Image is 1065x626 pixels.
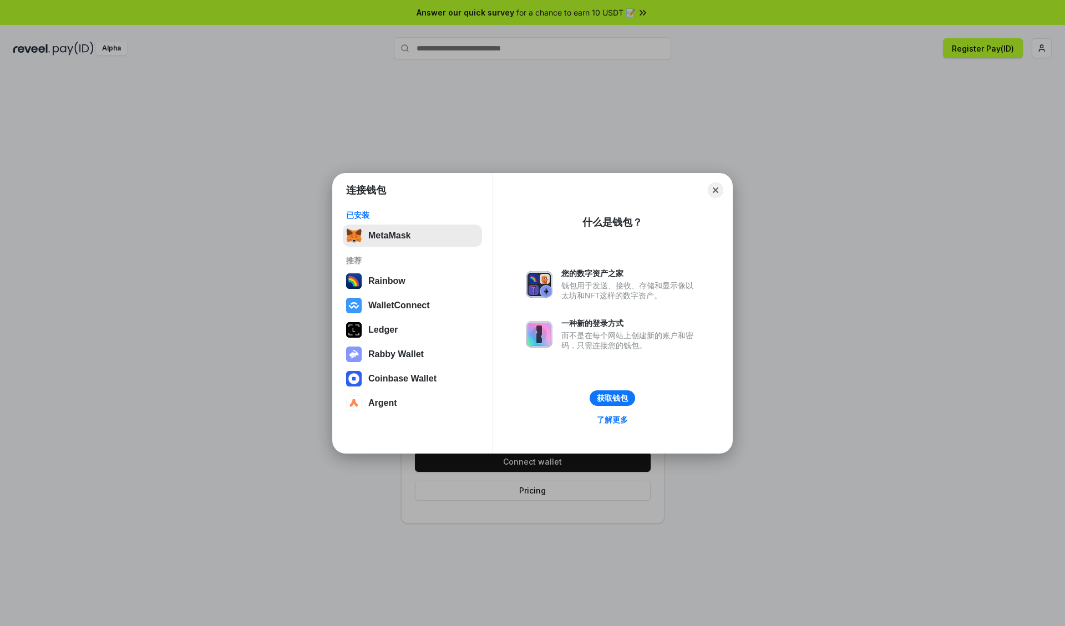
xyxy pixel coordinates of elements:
[343,368,482,390] button: Coinbase Wallet
[526,271,552,298] img: svg+xml,%3Csvg%20xmlns%3D%22http%3A%2F%2Fwww.w3.org%2F2000%2Fsvg%22%20fill%3D%22none%22%20viewBox...
[561,330,699,350] div: 而不是在每个网站上创建新的账户和密码，只需连接您的钱包。
[582,216,642,229] div: 什么是钱包？
[346,298,362,313] img: svg+xml,%3Csvg%20width%3D%2228%22%20height%3D%2228%22%20viewBox%3D%220%200%2028%2028%22%20fill%3D...
[597,415,628,425] div: 了解更多
[343,343,482,365] button: Rabby Wallet
[346,371,362,386] img: svg+xml,%3Csvg%20width%3D%2228%22%20height%3D%2228%22%20viewBox%3D%220%200%2028%2028%22%20fill%3D...
[346,273,362,289] img: svg+xml,%3Csvg%20width%3D%22120%22%20height%3D%22120%22%20viewBox%3D%220%200%20120%20120%22%20fil...
[561,318,699,328] div: 一种新的登录方式
[561,268,699,278] div: 您的数字资产之家
[526,321,552,348] img: svg+xml,%3Csvg%20xmlns%3D%22http%3A%2F%2Fwww.w3.org%2F2000%2Fsvg%22%20fill%3D%22none%22%20viewBox...
[346,228,362,243] img: svg+xml,%3Csvg%20fill%3D%22none%22%20height%3D%2233%22%20viewBox%3D%220%200%2035%2033%22%20width%...
[368,276,405,286] div: Rainbow
[343,319,482,341] button: Ledger
[346,322,362,338] img: svg+xml,%3Csvg%20xmlns%3D%22http%3A%2F%2Fwww.w3.org%2F2000%2Fsvg%22%20width%3D%2228%22%20height%3...
[346,184,386,197] h1: 连接钱包
[343,294,482,317] button: WalletConnect
[368,398,397,408] div: Argent
[597,393,628,403] div: 获取钱包
[368,231,410,241] div: MetaMask
[346,395,362,411] img: svg+xml,%3Csvg%20width%3D%2228%22%20height%3D%2228%22%20viewBox%3D%220%200%2028%2028%22%20fill%3D...
[343,392,482,414] button: Argent
[561,281,699,301] div: 钱包用于发送、接收、存储和显示像以太坊和NFT这样的数字资产。
[368,374,437,384] div: Coinbase Wallet
[368,349,424,359] div: Rabby Wallet
[590,413,635,427] a: 了解更多
[590,390,635,406] button: 获取钱包
[346,256,479,266] div: 推荐
[346,347,362,362] img: svg+xml,%3Csvg%20xmlns%3D%22http%3A%2F%2Fwww.w3.org%2F2000%2Fsvg%22%20fill%3D%22none%22%20viewBox...
[368,325,398,335] div: Ledger
[346,210,479,220] div: 已安装
[343,225,482,247] button: MetaMask
[368,301,430,311] div: WalletConnect
[343,270,482,292] button: Rainbow
[708,182,723,198] button: Close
